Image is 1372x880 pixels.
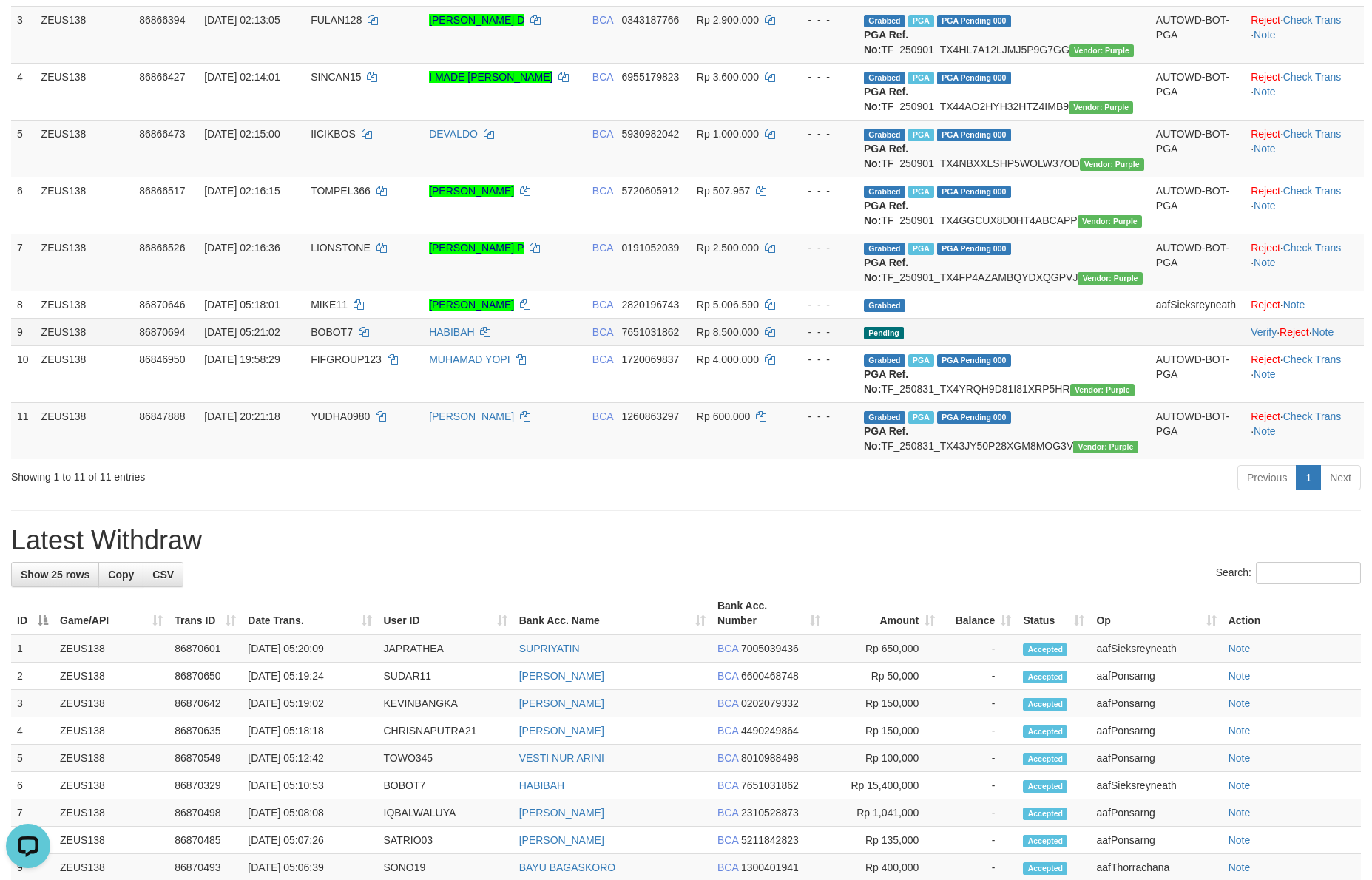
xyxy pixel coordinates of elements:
[1245,6,1364,63] td: · ·
[622,185,680,197] span: Copy 5720605912 to clipboard
[11,177,36,234] td: 6
[519,807,604,819] a: [PERSON_NAME]
[741,779,799,791] span: Copy 7651031862 to clipboard
[36,234,134,291] td: ZEUS138
[1017,592,1090,634] th: Status: activate to sort column ascending
[794,352,852,367] div: - - -
[519,697,604,709] a: [PERSON_NAME]
[941,772,1017,799] td: -
[204,242,280,254] span: [DATE] 02:16:36
[429,242,524,254] a: [PERSON_NAME] P
[858,177,1150,234] td: TF_250901_TX4GGCUX8D0HT4ABCAPP
[697,326,759,338] span: Rp 8.500.000
[11,717,54,745] td: 4
[864,425,908,452] b: PGA Ref. No:
[1229,807,1251,819] a: Note
[1023,808,1067,820] span: Accepted
[1237,465,1297,490] a: Previous
[1229,862,1251,873] a: Note
[1229,697,1251,709] a: Note
[204,185,280,197] span: [DATE] 02:16:15
[741,643,799,654] span: Copy 7005039436 to clipboard
[1245,63,1364,120] td: · ·
[429,410,514,422] a: [PERSON_NAME]
[1245,120,1364,177] td: · ·
[1296,465,1321,490] a: 1
[378,717,513,745] td: CHRISNAPUTRA21
[1245,234,1364,291] td: · ·
[937,411,1011,424] span: PGA Pending
[697,410,750,422] span: Rp 600.000
[1229,752,1251,764] a: Note
[864,299,905,312] span: Grabbed
[1090,663,1222,690] td: aafPonsarng
[697,14,759,26] span: Rp 2.900.000
[592,71,613,83] span: BCA
[242,592,377,634] th: Date Trans.: activate to sort column ascending
[11,663,54,690] td: 2
[311,353,382,365] span: FIFGROUP123
[311,410,370,422] span: YUDHA0980
[139,242,185,254] span: 86866526
[1223,592,1361,634] th: Action
[54,827,169,854] td: ZEUS138
[11,690,54,717] td: 3
[1023,725,1067,738] span: Accepted
[1251,299,1280,311] a: Reject
[941,717,1017,745] td: -
[54,745,169,772] td: ZEUS138
[1254,368,1276,380] a: Note
[11,318,36,345] td: 9
[204,128,280,140] span: [DATE] 02:15:00
[1069,44,1134,57] span: Vendor URL: https://trx4.1velocity.biz
[794,13,852,27] div: - - -
[864,200,908,226] b: PGA Ref. No:
[741,670,799,682] span: Copy 6600468748 to clipboard
[98,562,143,587] a: Copy
[378,772,513,799] td: BOBOT7
[1023,671,1067,683] span: Accepted
[108,569,134,581] span: Copy
[1229,834,1251,846] a: Note
[21,569,89,581] span: Show 25 rows
[54,634,169,663] td: ZEUS138
[11,772,54,799] td: 6
[429,299,514,311] a: [PERSON_NAME]
[908,15,934,27] span: Marked by aafpengsreynich
[1078,215,1142,228] span: Vendor URL: https://trx4.1velocity.biz
[864,411,905,424] span: Grabbed
[697,242,759,254] span: Rp 2.500.000
[139,410,185,422] span: 86847888
[697,353,759,365] span: Rp 4.000.000
[937,129,1011,141] span: PGA Pending
[826,799,941,827] td: Rp 1,041,000
[169,827,242,854] td: 86870485
[36,291,134,318] td: ZEUS138
[937,354,1011,367] span: PGA Pending
[941,745,1017,772] td: -
[864,129,905,141] span: Grabbed
[1090,772,1222,799] td: aafSieksreyneath
[1150,402,1245,459] td: AUTOWD-BOT-PGA
[429,185,514,197] a: [PERSON_NAME]
[1280,326,1309,338] a: Reject
[864,29,908,55] b: PGA Ref. No:
[1256,562,1361,584] input: Search:
[794,183,852,198] div: - - -
[1254,425,1276,437] a: Note
[152,569,174,581] span: CSV
[1150,234,1245,291] td: AUTOWD-BOT-PGA
[204,14,280,26] span: [DATE] 02:13:05
[864,327,904,339] span: Pending
[1150,291,1245,318] td: aafSieksreyneath
[1283,299,1305,311] a: Note
[1229,779,1251,791] a: Note
[139,71,185,83] span: 86866427
[1254,200,1276,211] a: Note
[908,72,934,84] span: Marked by aafpengsreynich
[311,71,361,83] span: SINCAN15
[908,243,934,255] span: Marked by aafpengsreynich
[1245,345,1364,402] td: · ·
[311,185,371,197] span: TOMPEL366
[54,717,169,745] td: ZEUS138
